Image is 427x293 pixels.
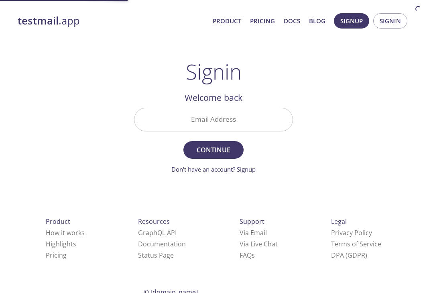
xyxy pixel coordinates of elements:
[309,16,325,26] a: Blog
[240,217,264,226] span: Support
[373,13,407,29] button: Signin
[240,228,267,237] a: Via Email
[46,228,85,237] a: How it works
[331,240,381,248] a: Terms of Service
[192,144,235,156] span: Continue
[340,16,363,26] span: Signup
[46,251,67,260] a: Pricing
[186,59,242,84] h1: Signin
[18,14,59,28] strong: testmail
[138,240,186,248] a: Documentation
[334,13,369,29] button: Signup
[138,251,174,260] a: Status Page
[331,251,367,260] a: DPA (GDPR)
[213,16,241,26] a: Product
[331,228,372,237] a: Privacy Policy
[240,240,278,248] a: Via Live Chat
[138,228,177,237] a: GraphQL API
[46,217,70,226] span: Product
[171,165,256,173] a: Don't have an account? Signup
[183,141,244,159] button: Continue
[46,240,76,248] a: Highlights
[252,251,255,260] span: s
[18,14,206,28] a: testmail.app
[138,217,170,226] span: Resources
[380,16,401,26] span: Signin
[331,217,347,226] span: Legal
[284,16,300,26] a: Docs
[134,91,293,104] h2: Welcome back
[240,251,255,260] a: FAQ
[250,16,275,26] a: Pricing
